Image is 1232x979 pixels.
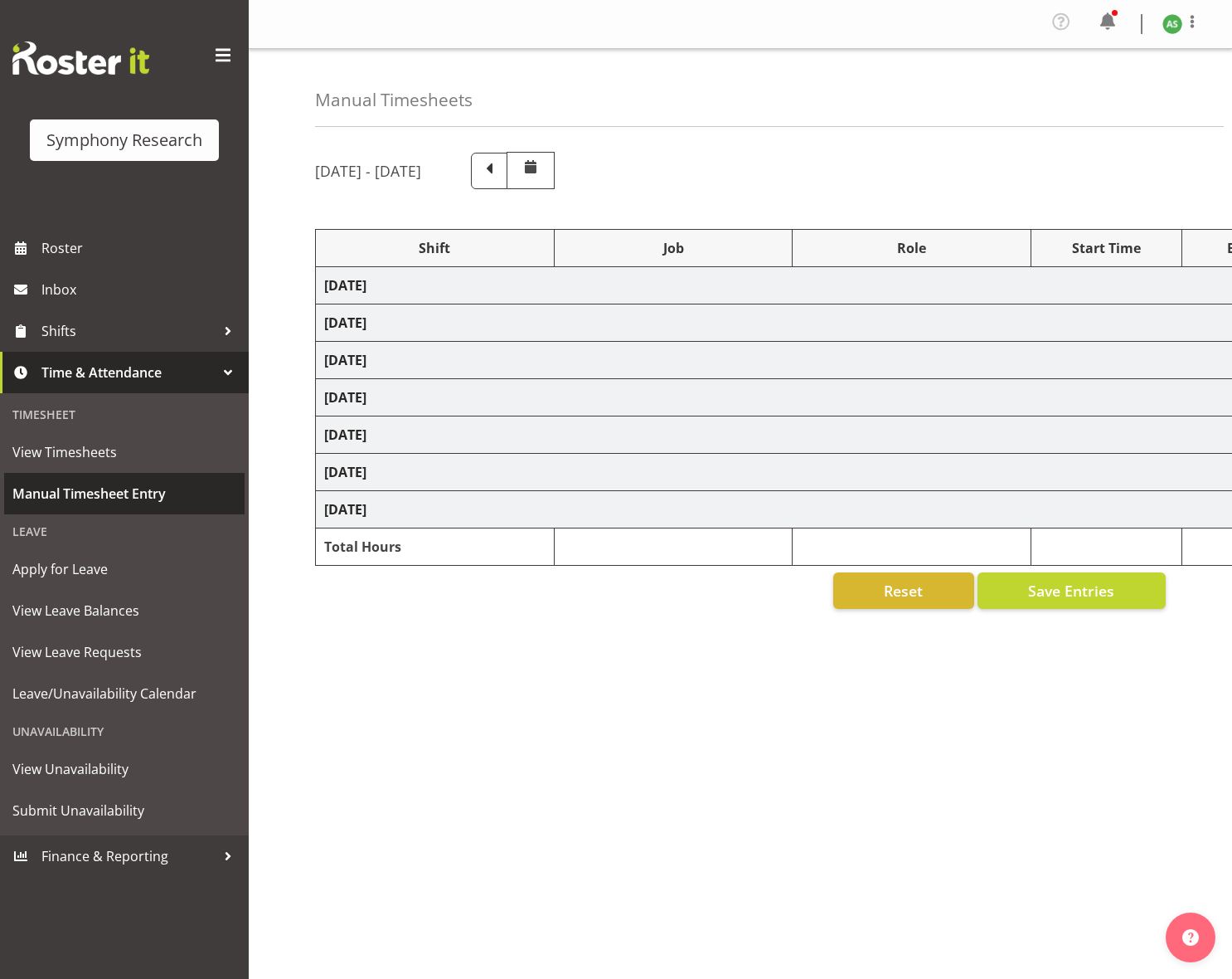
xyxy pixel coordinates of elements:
div: Timesheet [4,397,245,431]
div: Role [801,238,1022,258]
a: Manual Timesheet Entry [4,473,245,514]
img: ange-steiger11422.jpg [1162,14,1182,34]
span: Save Entries [1028,580,1114,602]
span: View Leave Balances [12,598,236,623]
span: Finance & Reporting [41,844,216,869]
a: View Leave Balances [4,590,245,631]
button: Reset [833,572,974,609]
span: Roster [41,236,240,261]
a: Leave/Unavailability Calendar [4,673,245,714]
h5: [DATE] - [DATE] [315,162,421,180]
span: Leave/Unavailability Calendar [12,681,236,706]
span: Manual Timesheet Entry [12,481,236,506]
span: View Unavailability [12,757,236,782]
a: View Timesheets [4,431,245,473]
h4: Manual Timesheets [315,90,473,110]
span: View Leave Requests [12,640,236,665]
div: Leave [4,514,245,548]
button: Save Entries [977,572,1166,609]
a: View Unavailability [4,748,245,790]
div: Shift [324,238,546,258]
span: Reset [884,580,923,602]
span: View Timesheets [12,440,236,465]
a: Submit Unavailability [4,790,245,831]
a: Apply for Leave [4,548,245,590]
div: Symphony Research [46,128,202,153]
div: Unavailability [4,714,245,748]
span: Shifts [41,319,216,343]
span: Time & Attendance [41,360,216,385]
img: help-xxl-2.png [1182,929,1199,946]
div: Job [563,238,784,258]
img: Rosterit website logo [12,41,149,75]
a: View Leave Requests [4,631,245,673]
div: Start Time [1040,238,1173,258]
span: Submit Unavailability [12,798,236,823]
span: Apply for Leave [12,557,236,582]
span: Inbox [41,277,240,302]
td: Total Hours [316,528,555,566]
